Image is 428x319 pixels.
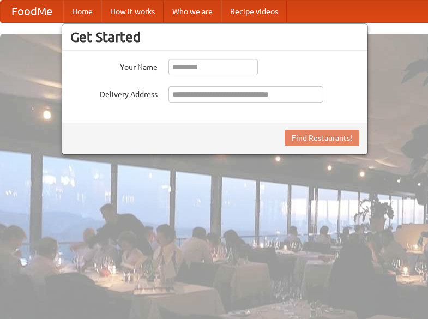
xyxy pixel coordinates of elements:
[70,29,359,45] h3: Get Started
[70,59,158,73] label: Your Name
[1,1,63,22] a: FoodMe
[63,1,101,22] a: Home
[164,1,221,22] a: Who we are
[285,130,359,146] button: Find Restaurants!
[101,1,164,22] a: How it works
[221,1,287,22] a: Recipe videos
[70,86,158,100] label: Delivery Address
